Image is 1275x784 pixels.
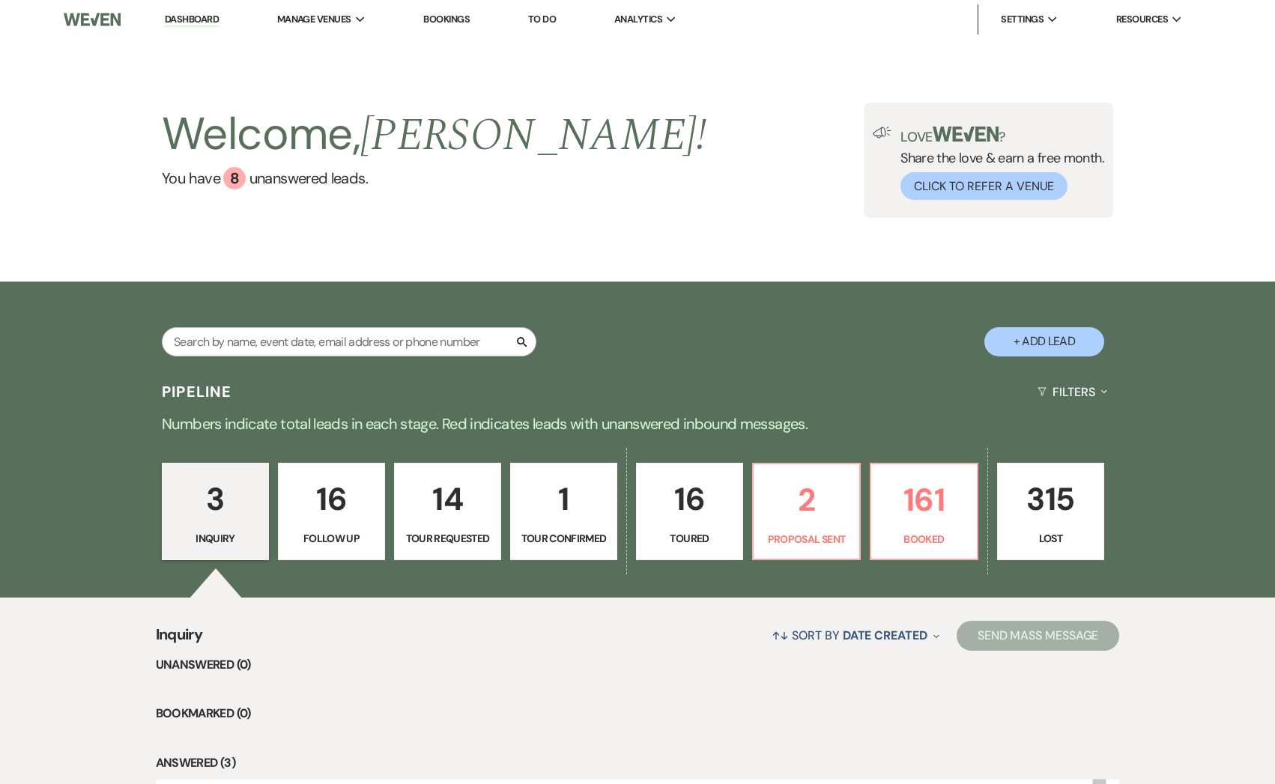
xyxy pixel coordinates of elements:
[891,127,1104,200] div: Share the love & earn a free month.
[156,655,1120,675] li: Unanswered (0)
[763,531,850,547] p: Proposal Sent
[1001,12,1044,27] span: Settings
[933,127,999,142] img: weven-logo-green.svg
[156,753,1120,773] li: Answered (3)
[900,127,1104,144] p: Love ?
[984,327,1104,356] button: + Add Lead
[162,103,706,167] h2: Welcome,
[510,463,617,560] a: 1Tour Confirmed
[156,704,1120,723] li: Bookmarked (0)
[957,621,1120,651] button: Send Mass Message
[162,381,232,402] h3: Pipeline
[900,172,1067,200] button: Click to Refer a Venue
[288,530,375,547] p: Follow Up
[360,101,706,170] span: [PERSON_NAME] !
[1007,530,1094,547] p: Lost
[843,627,927,643] span: Date Created
[763,475,850,525] p: 2
[165,13,219,27] a: Dashboard
[772,627,790,643] span: ↑↓
[646,474,733,524] p: 16
[873,127,891,139] img: loud-speaker-illustration.svg
[278,463,385,560] a: 16Follow Up
[162,463,269,560] a: 3Inquiry
[288,474,375,524] p: 16
[646,530,733,547] p: Toured
[172,474,259,524] p: 3
[162,327,536,356] input: Search by name, event date, email address or phone number
[752,463,861,560] a: 2Proposal Sent
[636,463,743,560] a: 16Toured
[520,530,608,547] p: Tour Confirmed
[1032,372,1113,412] button: Filters
[520,474,608,524] p: 1
[277,12,351,27] span: Manage Venues
[162,167,706,189] a: You have 8 unanswered leads.
[880,475,968,525] p: 161
[880,531,968,547] p: Booked
[614,12,662,27] span: Analytics
[156,623,203,655] span: Inquiry
[1007,474,1094,524] p: 315
[64,4,121,35] img: Weven Logo
[870,463,978,560] a: 161Booked
[423,13,470,25] a: Bookings
[98,412,1177,436] p: Numbers indicate total leads in each stage. Red indicates leads with unanswered inbound messages.
[1116,12,1168,27] span: Resources
[223,167,246,189] div: 8
[172,530,259,547] p: Inquiry
[404,474,491,524] p: 14
[766,616,945,655] button: Sort By Date Created
[528,13,556,25] a: To Do
[404,530,491,547] p: Tour Requested
[997,463,1104,560] a: 315Lost
[394,463,501,560] a: 14Tour Requested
